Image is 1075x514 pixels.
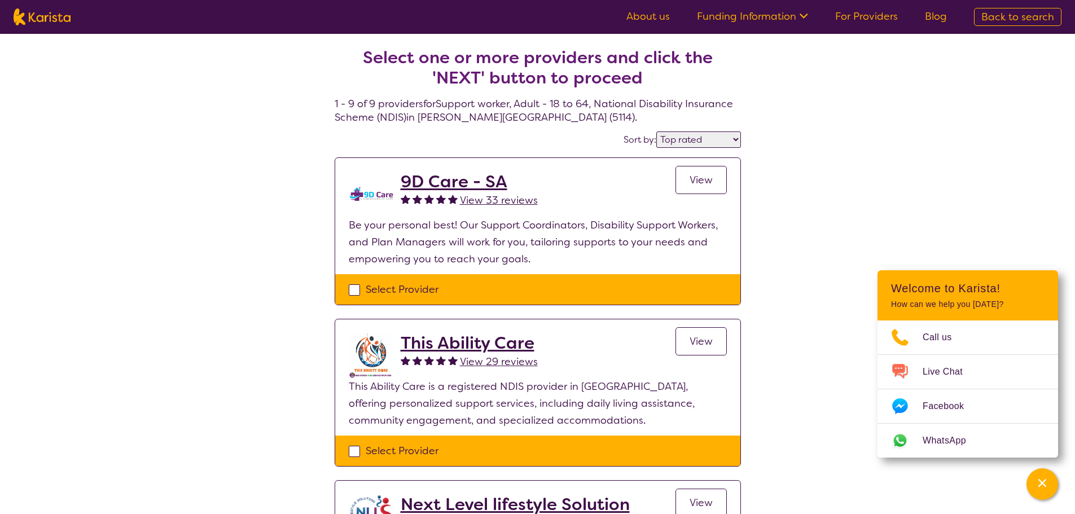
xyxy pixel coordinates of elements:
[460,353,538,370] a: View 29 reviews
[891,282,1045,295] h2: Welcome to Karista!
[923,329,966,346] span: Call us
[424,194,434,204] img: fullstar
[460,355,538,368] span: View 29 reviews
[349,217,727,267] p: Be your personal best! Our Support Coordinators, Disability Support Workers, and Plan Managers wi...
[448,355,458,365] img: fullstar
[697,10,808,23] a: Funding Information
[624,134,656,146] label: Sort by:
[413,194,422,204] img: fullstar
[877,424,1058,458] a: Web link opens in a new tab.
[335,20,741,124] h4: 1 - 9 of 9 providers for Support worker , Adult - 18 to 64 , National Disability Insurance Scheme...
[835,10,898,23] a: For Providers
[877,320,1058,458] ul: Choose channel
[413,355,422,365] img: fullstar
[424,355,434,365] img: fullstar
[349,172,394,217] img: tm0unixx98hwpl6ajs3b.png
[690,173,713,187] span: View
[436,194,446,204] img: fullstar
[1026,468,1058,500] button: Channel Menu
[690,496,713,509] span: View
[460,192,538,209] a: View 33 reviews
[923,432,980,449] span: WhatsApp
[923,363,976,380] span: Live Chat
[981,10,1054,24] span: Back to search
[348,47,727,88] h2: Select one or more providers and click the 'NEXT' button to proceed
[401,172,538,192] a: 9D Care - SA
[349,378,727,429] p: This Ability Care is a registered NDIS provider in [GEOGRAPHIC_DATA], offering personalized suppo...
[626,10,670,23] a: About us
[925,10,947,23] a: Blog
[349,333,394,378] img: gsdcjusr4h8ax57pm8t9.jpg
[401,333,538,353] a: This Ability Care
[460,194,538,207] span: View 33 reviews
[14,8,71,25] img: Karista logo
[877,270,1058,458] div: Channel Menu
[675,166,727,194] a: View
[891,300,1045,309] p: How can we help you [DATE]?
[401,194,410,204] img: fullstar
[436,355,446,365] img: fullstar
[974,8,1061,26] a: Back to search
[923,398,977,415] span: Facebook
[448,194,458,204] img: fullstar
[690,335,713,348] span: View
[401,355,410,365] img: fullstar
[675,327,727,355] a: View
